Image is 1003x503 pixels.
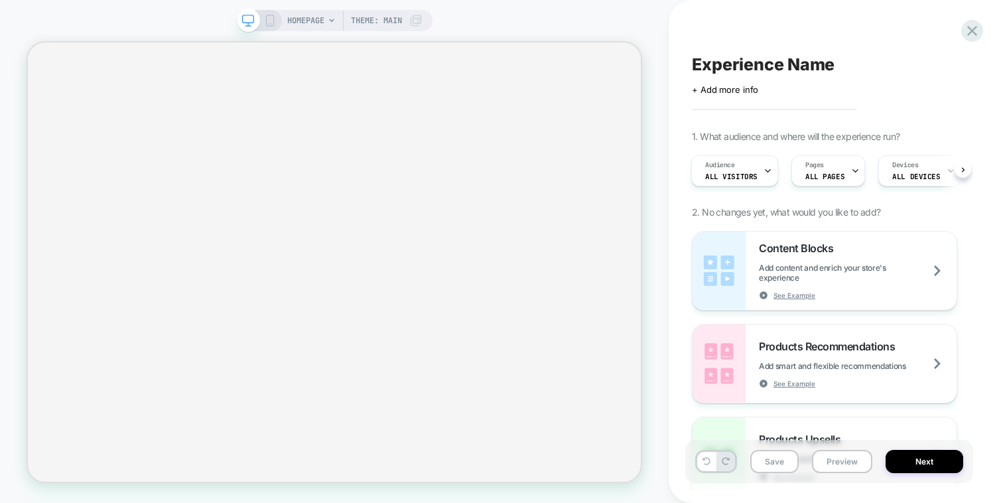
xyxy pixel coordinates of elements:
[692,84,758,95] span: + Add more info
[759,340,902,353] span: Products Recommendations
[886,450,963,473] button: Next
[705,172,758,181] span: All Visitors
[351,10,402,31] span: Theme: MAIN
[759,263,957,283] span: Add content and enrich your store's experience
[287,10,324,31] span: HOMEPAGE
[759,242,840,255] span: Content Blocks
[759,433,847,446] span: Products Upsells
[692,131,900,142] span: 1. What audience and where will the experience run?
[805,161,824,170] span: Pages
[805,172,844,181] span: ALL PAGES
[892,161,918,170] span: Devices
[812,450,872,473] button: Preview
[773,291,815,300] span: See Example
[692,206,880,218] span: 2. No changes yet, what would you like to add?
[759,361,939,371] span: Add smart and flexible recommendations
[773,379,815,388] span: See Example
[705,161,735,170] span: Audience
[892,172,940,181] span: ALL DEVICES
[750,450,799,473] button: Save
[692,54,835,74] span: Experience Name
